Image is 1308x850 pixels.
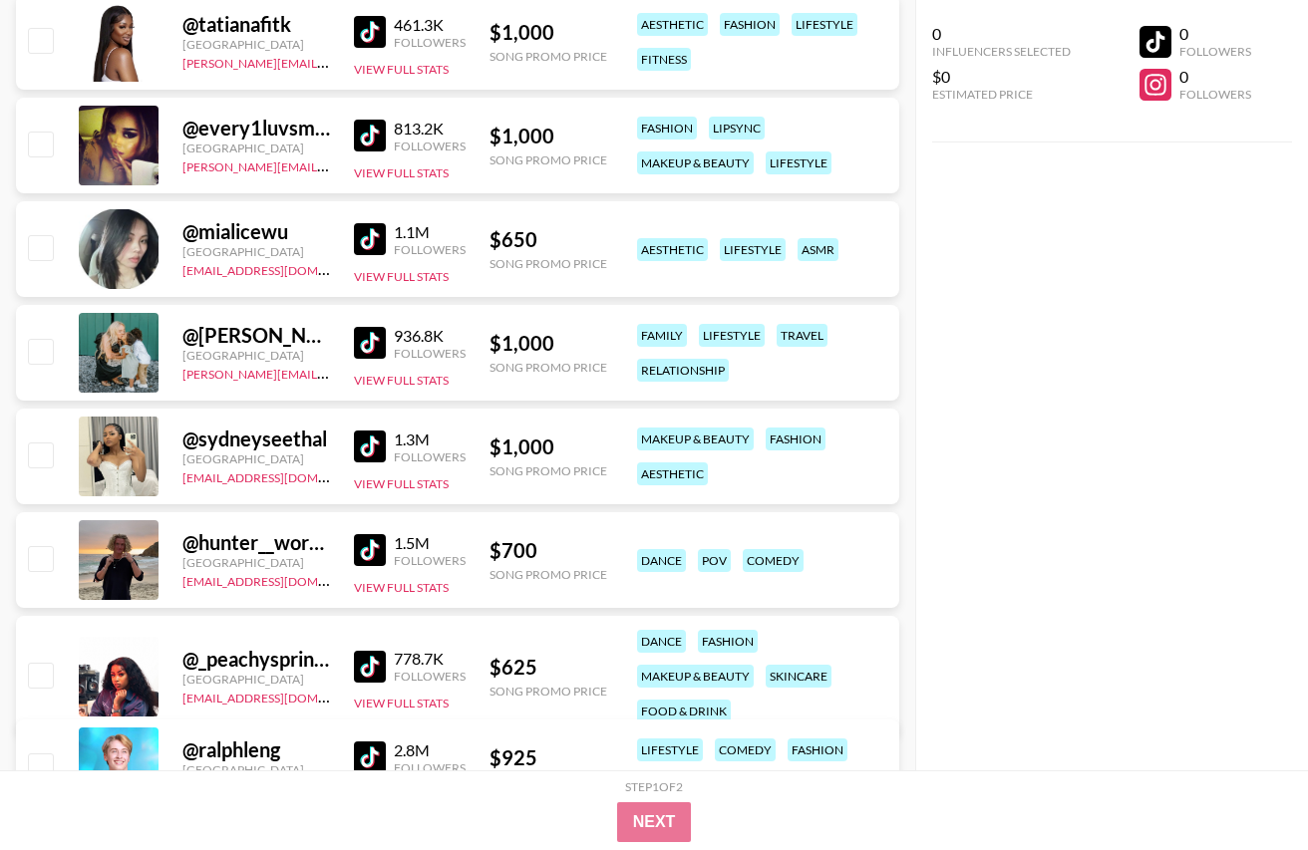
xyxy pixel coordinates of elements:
[637,700,731,722] div: food & drink
[354,327,386,359] img: TikTok
[932,24,1071,44] div: 0
[637,738,703,761] div: lifestyle
[637,665,754,688] div: makeup & beauty
[720,13,780,36] div: fashion
[182,451,330,466] div: [GEOGRAPHIC_DATA]
[182,348,330,363] div: [GEOGRAPHIC_DATA]
[354,16,386,48] img: TikTok
[490,567,607,582] div: Song Promo Price
[637,48,691,71] div: fitness
[490,124,607,148] div: $ 1,000
[182,570,383,589] a: [EMAIL_ADDRESS][DOMAIN_NAME]
[777,324,827,347] div: travel
[354,580,449,595] button: View Full Stats
[182,155,478,174] a: [PERSON_NAME][EMAIL_ADDRESS][DOMAIN_NAME]
[394,429,466,449] div: 1.3M
[354,120,386,151] img: TikTok
[182,555,330,570] div: [GEOGRAPHIC_DATA]
[490,538,607,563] div: $ 700
[490,20,607,45] div: $ 1,000
[394,119,466,139] div: 813.2K
[354,373,449,388] button: View Full Stats
[490,684,607,699] div: Song Promo Price
[354,696,449,710] button: View Full Stats
[394,649,466,669] div: 778.7K
[788,738,847,761] div: fashion
[743,549,804,572] div: comedy
[354,534,386,566] img: TikTok
[637,630,686,653] div: dance
[699,324,765,347] div: lifestyle
[354,165,449,180] button: View Full Stats
[698,549,731,572] div: pov
[394,740,466,760] div: 2.8M
[637,151,754,174] div: makeup & beauty
[354,741,386,773] img: TikTok
[182,116,330,141] div: @ every1luvsmia._
[490,256,607,271] div: Song Promo Price
[394,533,466,553] div: 1.5M
[182,687,383,706] a: [EMAIL_ADDRESS][DOMAIN_NAME]
[354,223,386,255] img: TikTok
[182,762,330,777] div: [GEOGRAPHIC_DATA]
[182,647,330,672] div: @ _peachysprinkles
[394,326,466,346] div: 936.8K
[182,363,478,382] a: [PERSON_NAME][EMAIL_ADDRESS][DOMAIN_NAME]
[490,49,607,64] div: Song Promo Price
[932,67,1071,87] div: $0
[182,672,330,687] div: [GEOGRAPHIC_DATA]
[182,323,330,348] div: @ [PERSON_NAME].[PERSON_NAME].bell
[490,745,607,770] div: $ 925
[490,463,607,478] div: Song Promo Price
[394,139,466,153] div: Followers
[354,476,449,491] button: View Full Stats
[1179,87,1251,102] div: Followers
[490,655,607,680] div: $ 625
[182,37,330,52] div: [GEOGRAPHIC_DATA]
[932,44,1071,59] div: Influencers Selected
[637,324,687,347] div: family
[1179,24,1251,44] div: 0
[490,227,607,252] div: $ 650
[394,553,466,568] div: Followers
[637,359,729,382] div: relationship
[182,530,330,555] div: @ hunter__workman
[637,427,754,450] div: makeup & beauty
[932,87,1071,102] div: Estimated Price
[490,360,607,375] div: Song Promo Price
[637,549,686,572] div: dance
[394,669,466,684] div: Followers
[394,35,466,50] div: Followers
[354,430,386,462] img: TikTok
[394,346,466,361] div: Followers
[182,52,478,71] a: [PERSON_NAME][EMAIL_ADDRESS][DOMAIN_NAME]
[766,427,825,450] div: fashion
[490,434,607,459] div: $ 1,000
[792,13,857,36] div: lifestyle
[182,259,383,278] a: [EMAIL_ADDRESS][DOMAIN_NAME]
[617,802,692,842] button: Next
[698,630,758,653] div: fashion
[709,117,765,140] div: lipsync
[490,152,607,167] div: Song Promo Price
[354,62,449,77] button: View Full Stats
[182,141,330,155] div: [GEOGRAPHIC_DATA]
[354,651,386,683] img: TikTok
[766,665,831,688] div: skincare
[394,222,466,242] div: 1.1M
[394,242,466,257] div: Followers
[715,738,776,761] div: comedy
[720,238,786,261] div: lifestyle
[1208,750,1284,826] iframe: Drift Widget Chat Controller
[394,15,466,35] div: 461.3K
[798,238,838,261] div: asmr
[394,760,466,775] div: Followers
[637,462,708,485] div: aesthetic
[625,779,683,794] div: Step 1 of 2
[637,117,697,140] div: fashion
[354,269,449,284] button: View Full Stats
[182,219,330,244] div: @ mialicewu
[182,426,330,451] div: @ sydneyseethal
[637,13,708,36] div: aesthetic
[182,12,330,37] div: @ tatianafitk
